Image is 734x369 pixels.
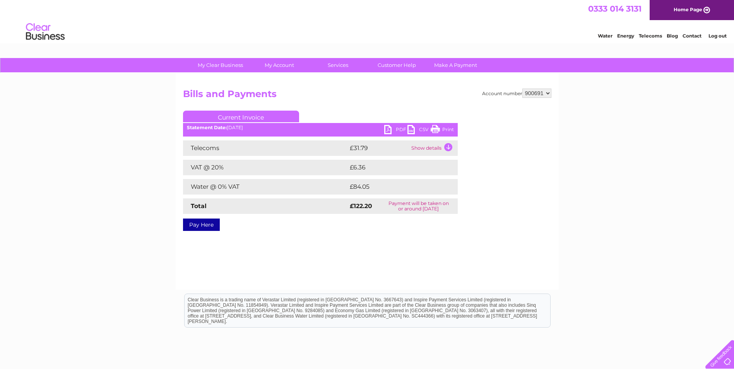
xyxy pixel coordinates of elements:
[188,58,252,72] a: My Clear Business
[187,125,227,130] b: Statement Date:
[380,198,457,214] td: Payment will be taken on or around [DATE]
[183,89,551,103] h2: Bills and Payments
[409,140,458,156] td: Show details
[183,219,220,231] a: Pay Here
[348,140,409,156] td: £31.79
[348,179,442,195] td: £84.05
[708,33,727,39] a: Log out
[365,58,429,72] a: Customer Help
[350,202,372,210] strong: £122.20
[617,33,634,39] a: Energy
[588,4,642,14] a: 0333 014 3131
[183,125,458,130] div: [DATE]
[384,125,407,136] a: PDF
[183,160,348,175] td: VAT @ 20%
[667,33,678,39] a: Blog
[424,58,488,72] a: Make A Payment
[482,89,551,98] div: Account number
[183,179,348,195] td: Water @ 0% VAT
[431,125,454,136] a: Print
[306,58,370,72] a: Services
[598,33,613,39] a: Water
[683,33,701,39] a: Contact
[183,111,299,122] a: Current Invoice
[191,202,207,210] strong: Total
[183,140,348,156] td: Telecoms
[247,58,311,72] a: My Account
[639,33,662,39] a: Telecoms
[407,125,431,136] a: CSV
[26,20,65,44] img: logo.png
[348,160,440,175] td: £6.36
[185,4,550,38] div: Clear Business is a trading name of Verastar Limited (registered in [GEOGRAPHIC_DATA] No. 3667643...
